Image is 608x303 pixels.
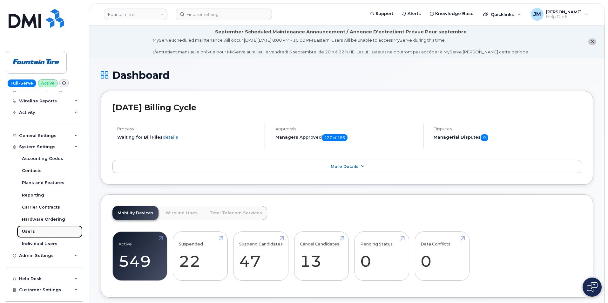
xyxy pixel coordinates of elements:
a: Pending Status 0 [360,235,403,277]
span: 0 [481,134,488,141]
a: Cancel Candidates 13 [300,235,343,277]
a: Mobility Devices [112,206,159,220]
h4: Process [117,127,259,131]
button: close notification [588,38,596,45]
span: 127 of 153 [322,134,348,141]
a: Data Conflicts 0 [421,235,463,277]
div: September Scheduled Maintenance Announcement / Annonce D'entretient Prévue Pour septembre [215,29,467,35]
li: Waiting for Bill Files [117,134,259,140]
a: Wireline Lines [160,206,203,220]
a: Active 549 [118,235,161,277]
h5: Managerial Disputes [434,134,581,141]
a: Suspend Candidates 47 [239,235,283,277]
h5: Managers Approved [275,134,417,141]
a: Suspended 22 [179,235,222,277]
a: details [163,134,178,140]
span: More Details [331,164,359,169]
img: Open chat [587,282,598,292]
h2: [DATE] Billing Cycle [112,103,581,112]
h4: Approvals [275,127,417,131]
h4: Disputes [434,127,581,131]
div: MyServe scheduled maintenance will occur [DATE][DATE] 8:00 PM - 10:00 PM Eastern. Users will be u... [153,37,529,55]
h1: Dashboard [101,70,593,81]
a: Total Telecom Services [205,206,267,220]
